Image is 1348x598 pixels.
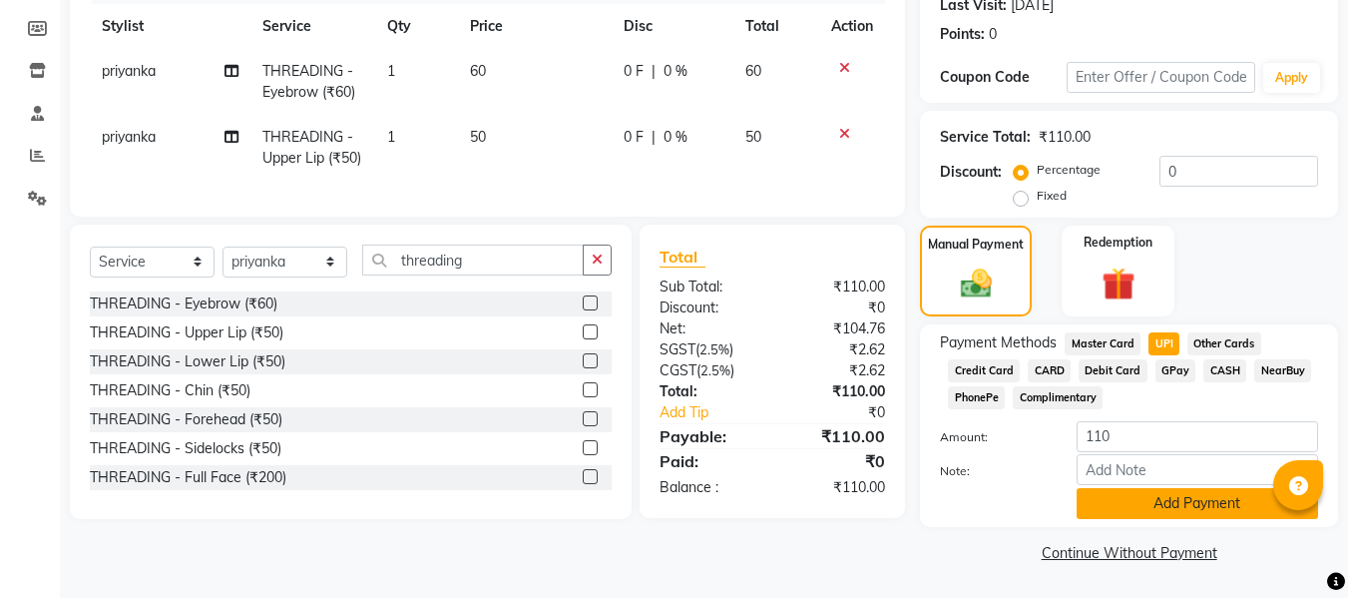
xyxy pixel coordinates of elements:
div: Points: [940,24,985,45]
span: CARD [1028,359,1071,382]
a: Continue Without Payment [924,543,1334,564]
div: Payable: [645,424,772,448]
span: THREADING - Eyebrow (₹60) [262,62,355,101]
div: ( ) [645,339,772,360]
span: UPI [1148,332,1179,355]
span: Total [660,247,705,268]
span: 1 [387,62,395,80]
th: Disc [612,4,733,49]
input: Search or Scan [362,245,584,276]
span: 60 [470,62,486,80]
span: 60 [745,62,761,80]
div: Coupon Code [940,67,1066,88]
span: 0 F [624,127,644,148]
div: Total: [645,381,772,402]
span: | [652,61,656,82]
span: 0 % [664,61,687,82]
div: ₹110.00 [772,477,900,498]
span: 2.5% [700,362,730,378]
span: CASH [1203,359,1246,382]
div: ₹104.76 [772,318,900,339]
div: Net: [645,318,772,339]
div: THREADING - Sidelocks (₹50) [90,438,281,459]
input: Amount [1077,421,1318,452]
span: Debit Card [1079,359,1147,382]
span: GPay [1155,359,1196,382]
span: CGST [660,361,696,379]
span: PhonePe [948,386,1005,409]
div: 0 [989,24,997,45]
span: Payment Methods [940,332,1057,353]
th: Qty [375,4,458,49]
div: THREADING - Upper Lip (₹50) [90,322,283,343]
div: THREADING - Full Face (₹200) [90,467,286,488]
th: Total [733,4,819,49]
input: Enter Offer / Coupon Code [1067,62,1255,93]
th: Action [819,4,885,49]
div: ₹0 [772,449,900,473]
span: 50 [745,128,761,146]
div: THREADING - Forehead (₹50) [90,409,282,430]
button: Add Payment [1077,488,1318,519]
th: Price [458,4,612,49]
div: ₹110.00 [772,424,900,448]
span: 1 [387,128,395,146]
label: Percentage [1037,161,1101,179]
div: THREADING - Eyebrow (₹60) [90,294,277,314]
div: ₹110.00 [772,381,900,402]
label: Note: [925,462,1061,480]
img: _cash.svg [951,266,1002,301]
label: Fixed [1037,187,1067,205]
div: Discount: [940,162,1002,183]
th: Service [250,4,375,49]
div: Balance : [645,477,772,498]
span: THREADING - Upper Lip (₹50) [262,128,361,167]
div: ( ) [645,360,772,381]
span: priyanka [102,128,156,146]
div: ₹0 [794,402,901,423]
span: Complimentary [1013,386,1103,409]
span: NearBuy [1254,359,1311,382]
span: 0 F [624,61,644,82]
span: Other Cards [1187,332,1261,355]
span: 2.5% [699,341,729,357]
label: Manual Payment [928,236,1024,254]
img: _gift.svg [1092,264,1145,304]
label: Amount: [925,428,1061,446]
input: Add Note [1077,454,1318,485]
div: Service Total: [940,127,1031,148]
div: ₹110.00 [1039,127,1091,148]
div: Discount: [645,298,772,318]
span: 50 [470,128,486,146]
div: ₹2.62 [772,360,900,381]
div: Paid: [645,449,772,473]
div: ₹110.00 [772,277,900,298]
th: Stylist [90,4,250,49]
div: ₹0 [772,298,900,318]
span: priyanka [102,62,156,80]
button: Apply [1263,63,1320,93]
span: 0 % [664,127,687,148]
a: Add Tip [645,402,793,423]
span: Master Card [1065,332,1140,355]
div: Sub Total: [645,277,772,298]
div: ₹2.62 [772,339,900,360]
span: SGST [660,340,695,358]
span: Credit Card [948,359,1020,382]
div: THREADING - Lower Lip (₹50) [90,351,285,372]
div: THREADING - Chin (₹50) [90,380,250,401]
span: | [652,127,656,148]
label: Redemption [1084,234,1152,252]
